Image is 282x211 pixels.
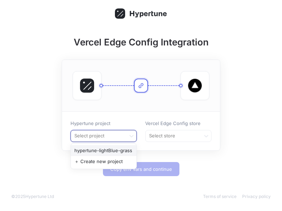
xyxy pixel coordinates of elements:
[242,194,271,199] a: Privacy policy
[11,193,54,200] div: © 2025 Hypertune Ltd
[103,162,179,176] button: Copy env vars and continue
[71,156,136,167] div: ＋ Create new project
[49,35,233,49] h1: Vercel Edge Config Integration
[70,120,137,127] p: Hypertune project
[203,194,237,199] a: Terms of service
[110,167,172,171] span: Copy env vars and continue
[145,120,211,127] p: Vercel Edge Config store
[71,145,136,156] div: hypertune-lightBlue-grass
